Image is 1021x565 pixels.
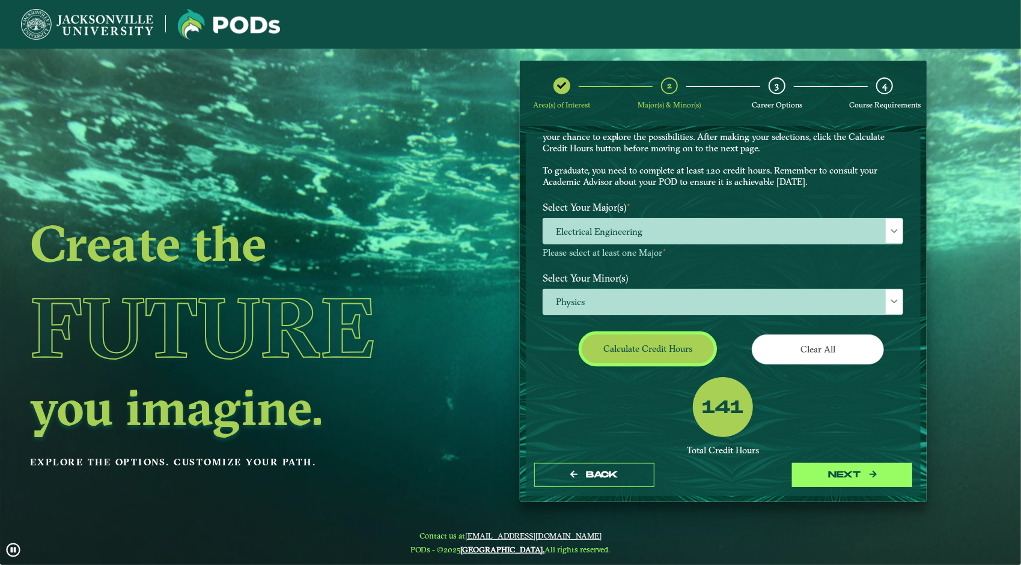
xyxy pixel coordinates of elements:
sup: ⋆ [626,200,631,209]
a: [GEOGRAPHIC_DATA]. [461,545,545,554]
span: Physics [543,289,903,315]
span: Career Options [752,100,802,109]
a: [EMAIL_ADDRESS][DOMAIN_NAME] [465,531,602,540]
span: 2 [667,80,672,91]
button: next [792,463,912,488]
p: Please select at least one Major [543,247,903,259]
span: Electrical Engineering [543,219,903,244]
div: Total Credit Hours [543,445,903,456]
sup: ⋆ [662,246,666,254]
span: Contact us at [411,531,611,540]
label: 141 [702,397,743,420]
button: Back [534,463,654,488]
h2: Create the [30,218,430,268]
span: Back [586,470,618,480]
button: Calculate credit hours [582,334,714,363]
span: Course Requirements [849,100,921,109]
span: PODs - ©2025 All rights reserved. [411,545,611,554]
span: 3 [775,80,779,91]
img: Jacksonville University logo [178,9,280,40]
label: Select Your Major(s) [534,196,912,219]
img: Jacksonville University logo [21,9,153,40]
p: Choose your major(s) and minor(s) in the dropdown windows below to create a POD. This is your cha... [543,120,903,188]
button: Clear All [752,334,884,364]
h1: Future [30,273,430,382]
span: Major(s) & Minor(s) [638,100,701,109]
label: Select Your Minor(s) [534,267,912,289]
span: 4 [882,80,887,91]
h2: you imagine. [30,382,430,432]
span: Area(s) of Interest [533,100,590,109]
p: Explore the options. Customize your path. [30,453,430,471]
